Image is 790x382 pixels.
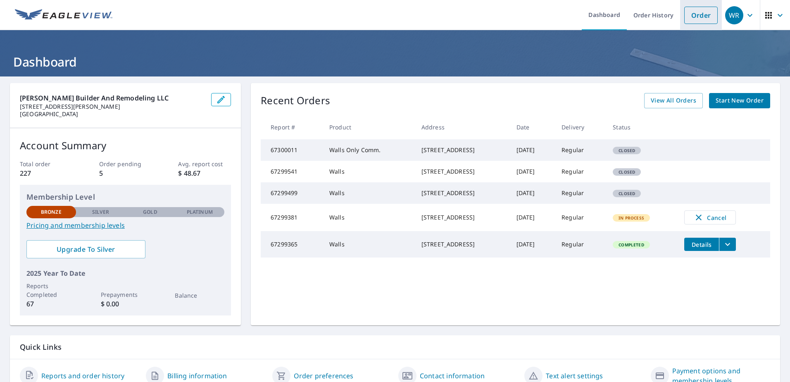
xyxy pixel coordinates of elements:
[689,241,714,248] span: Details
[725,6,743,24] div: WR
[415,115,510,139] th: Address
[294,371,354,381] a: Order preferences
[510,139,555,161] td: [DATE]
[99,160,152,168] p: Order pending
[614,242,649,248] span: Completed
[167,371,227,381] a: Billing information
[693,212,727,222] span: Cancel
[323,139,415,161] td: Walls Only Comm.
[175,291,224,300] p: Balance
[510,182,555,204] td: [DATE]
[510,161,555,182] td: [DATE]
[719,238,736,251] button: filesDropdownBtn-67299365
[26,268,224,278] p: 2025 Year To Date
[101,299,150,309] p: $ 0.00
[323,231,415,258] td: Walls
[26,191,224,203] p: Membership Level
[26,282,76,299] p: Reports Completed
[644,93,703,108] a: View All Orders
[10,53,780,70] h1: Dashboard
[20,168,73,178] p: 227
[261,204,323,231] td: 67299381
[555,139,606,161] td: Regular
[709,93,770,108] a: Start New Order
[555,115,606,139] th: Delivery
[261,93,330,108] p: Recent Orders
[99,168,152,178] p: 5
[421,240,503,248] div: [STREET_ADDRESS]
[20,342,770,352] p: Quick Links
[421,213,503,222] div: [STREET_ADDRESS]
[261,139,323,161] td: 67300011
[421,146,503,154] div: [STREET_ADDRESS]
[614,191,640,196] span: Closed
[421,189,503,197] div: [STREET_ADDRESS]
[20,103,205,110] p: [STREET_ADDRESS][PERSON_NAME]
[26,240,145,258] a: Upgrade To Silver
[684,210,736,224] button: Cancel
[614,169,640,175] span: Closed
[555,161,606,182] td: Regular
[33,245,139,254] span: Upgrade To Silver
[684,7,718,24] a: Order
[261,115,323,139] th: Report #
[323,115,415,139] th: Product
[510,204,555,231] td: [DATE]
[20,160,73,168] p: Total order
[261,182,323,204] td: 67299499
[26,220,224,230] a: Pricing and membership levels
[555,182,606,204] td: Regular
[614,148,640,153] span: Closed
[101,290,150,299] p: Prepayments
[41,371,124,381] a: Reports and order history
[716,95,764,106] span: Start New Order
[15,9,112,21] img: EV Logo
[20,110,205,118] p: [GEOGRAPHIC_DATA]
[684,238,719,251] button: detailsBtn-67299365
[261,161,323,182] td: 67299541
[546,371,603,381] a: Text alert settings
[606,115,678,139] th: Status
[178,168,231,178] p: $ 48.67
[323,182,415,204] td: Walls
[143,208,157,216] p: Gold
[510,115,555,139] th: Date
[92,208,109,216] p: Silver
[421,167,503,176] div: [STREET_ADDRESS]
[20,138,231,153] p: Account Summary
[178,160,231,168] p: Avg. report cost
[510,231,555,258] td: [DATE]
[41,208,62,216] p: Bronze
[20,93,205,103] p: [PERSON_NAME] Builder and Remodeling LLC
[420,371,485,381] a: Contact information
[555,204,606,231] td: Regular
[555,231,606,258] td: Regular
[651,95,696,106] span: View All Orders
[187,208,213,216] p: Platinum
[614,215,649,221] span: In Process
[26,299,76,309] p: 67
[261,231,323,258] td: 67299365
[323,161,415,182] td: Walls
[323,204,415,231] td: Walls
